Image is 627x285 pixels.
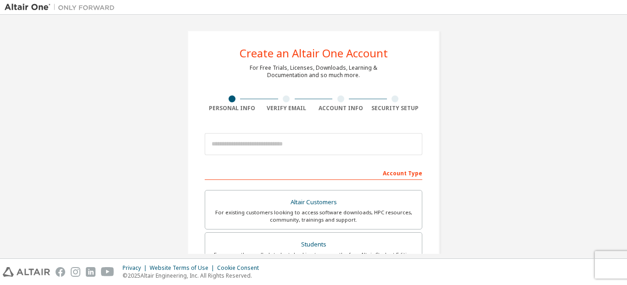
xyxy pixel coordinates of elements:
[211,209,416,224] div: For existing customers looking to access software downloads, HPC resources, community, trainings ...
[211,238,416,251] div: Students
[217,264,264,272] div: Cookie Consent
[86,267,95,277] img: linkedin.svg
[3,267,50,277] img: altair_logo.svg
[259,105,314,112] div: Verify Email
[368,105,423,112] div: Security Setup
[211,196,416,209] div: Altair Customers
[205,165,422,180] div: Account Type
[211,251,416,266] div: For currently enrolled students looking to access the free Altair Student Edition bundle and all ...
[123,272,264,279] p: © 2025 Altair Engineering, Inc. All Rights Reserved.
[56,267,65,277] img: facebook.svg
[313,105,368,112] div: Account Info
[123,264,150,272] div: Privacy
[5,3,119,12] img: Altair One
[250,64,377,79] div: For Free Trials, Licenses, Downloads, Learning & Documentation and so much more.
[240,48,388,59] div: Create an Altair One Account
[71,267,80,277] img: instagram.svg
[101,267,114,277] img: youtube.svg
[150,264,217,272] div: Website Terms of Use
[205,105,259,112] div: Personal Info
